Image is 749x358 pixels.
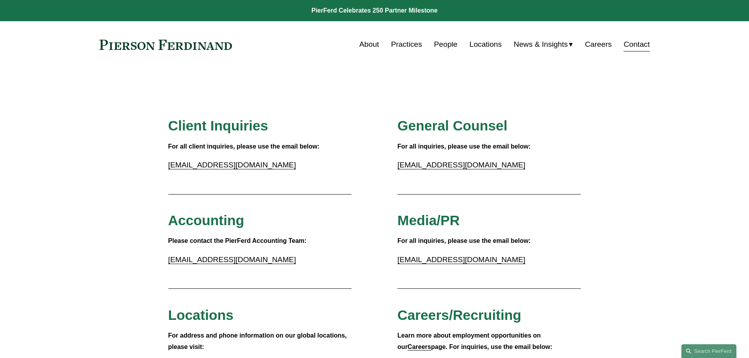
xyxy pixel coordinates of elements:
span: Client Inquiries [168,118,268,133]
span: Careers/Recruiting [398,307,521,323]
span: Media/PR [398,213,460,228]
strong: page. For inquiries, use the email below: [431,343,552,350]
strong: Please contact the PierFerd Accounting Team: [168,237,307,244]
a: People [434,37,458,52]
a: Practices [391,37,422,52]
strong: For address and phone information on our global locations, please visit: [168,332,349,350]
strong: For all inquiries, please use the email below: [398,237,531,244]
span: Accounting [168,213,245,228]
span: General Counsel [398,118,508,133]
a: Search this site [681,344,736,358]
strong: For all client inquiries, please use the email below: [168,143,320,150]
a: About [359,37,379,52]
a: [EMAIL_ADDRESS][DOMAIN_NAME] [168,161,296,169]
strong: For all inquiries, please use the email below: [398,143,531,150]
span: Locations [168,307,234,323]
span: News & Insights [514,38,568,51]
a: Careers [585,37,612,52]
strong: Learn more about employment opportunities on our [398,332,543,350]
a: folder dropdown [514,37,573,52]
a: Locations [469,37,502,52]
a: [EMAIL_ADDRESS][DOMAIN_NAME] [398,255,525,264]
a: Contact [624,37,650,52]
a: Careers [408,343,431,350]
a: [EMAIL_ADDRESS][DOMAIN_NAME] [168,255,296,264]
a: [EMAIL_ADDRESS][DOMAIN_NAME] [398,161,525,169]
